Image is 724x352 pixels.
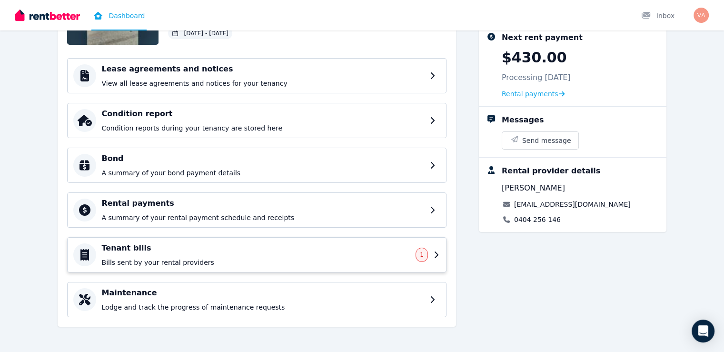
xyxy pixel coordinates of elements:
p: A summary of your bond payment details [102,168,424,178]
div: Next rent payment [502,32,583,43]
h4: Lease agreements and notices [102,63,424,75]
img: RentBetter [15,8,80,22]
a: [EMAIL_ADDRESS][DOMAIN_NAME] [514,200,631,209]
h4: Condition report [102,108,424,120]
p: Condition reports during your tenancy are stored here [102,123,424,133]
div: Rental provider details [502,165,600,177]
span: [DATE] - [DATE] [184,30,228,37]
h4: Rental payments [102,198,424,209]
p: A summary of your rental payment schedule and receipts [102,213,424,222]
span: [PERSON_NAME] [502,182,565,194]
h4: Maintenance [102,287,424,299]
p: View all lease agreements and notices for your tenancy [102,79,424,88]
button: Send message [502,132,579,149]
h4: Tenant bills [102,242,410,254]
a: 0404 256 146 [514,215,561,224]
p: $430.00 [502,49,567,66]
span: Rental payments [502,89,558,99]
p: Processing [DATE] [502,72,571,83]
p: Bills sent by your rental providers [102,258,410,267]
div: Messages [502,114,544,126]
span: 1 [420,251,424,259]
h4: Bond [102,153,424,164]
p: Lodge and track the progress of maintenance requests [102,302,424,312]
span: Send message [522,136,571,145]
a: Rental payments [502,89,565,99]
img: Vaseehara Ruban Joseph [694,8,709,23]
div: Open Intercom Messenger [692,320,714,342]
div: Inbox [641,11,674,20]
